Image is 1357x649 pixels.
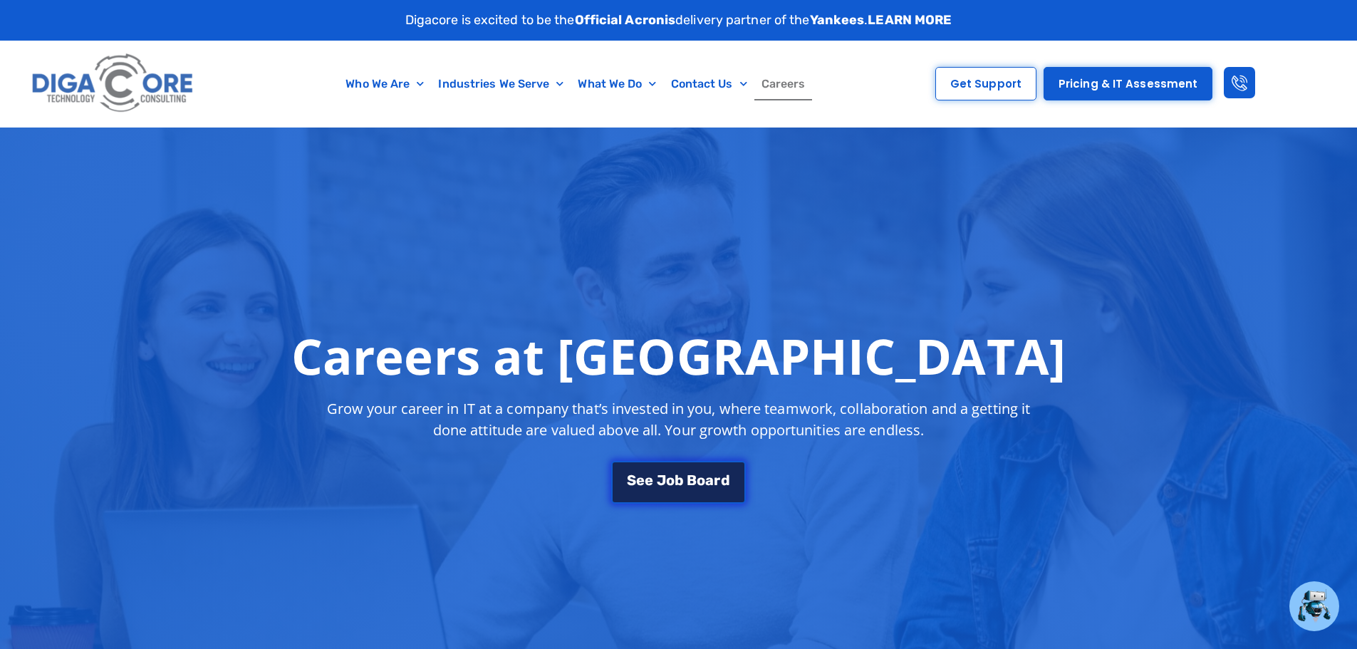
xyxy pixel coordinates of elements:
[697,470,705,484] span: o
[267,68,885,100] nav: Menu
[627,470,636,484] span: S
[611,458,745,501] a: See Job Board
[714,470,720,484] span: r
[291,327,1066,384] h1: Careers at [GEOGRAPHIC_DATA]
[868,12,952,28] a: LEARN MORE
[28,48,199,120] img: Digacore logo 1
[721,470,730,484] span: d
[1059,78,1197,89] span: Pricing & IT Assessment
[338,68,431,100] a: Who We Are
[675,470,684,484] span: b
[810,12,865,28] strong: Yankees
[636,470,645,484] span: e
[657,470,666,484] span: J
[405,11,952,30] p: Digacore is excited to be the delivery partner of the .
[687,470,697,484] span: B
[666,470,675,484] span: o
[705,470,714,484] span: a
[645,470,653,484] span: e
[575,12,676,28] strong: Official Acronis
[1044,67,1212,100] a: Pricing & IT Assessment
[571,68,663,100] a: What We Do
[754,68,813,100] a: Careers
[664,68,754,100] a: Contact Us
[314,398,1044,441] p: Grow your career in IT at a company that’s invested in you, where teamwork, collaboration and a g...
[431,68,571,100] a: Industries We Serve
[935,67,1036,100] a: Get Support
[950,78,1021,89] span: Get Support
